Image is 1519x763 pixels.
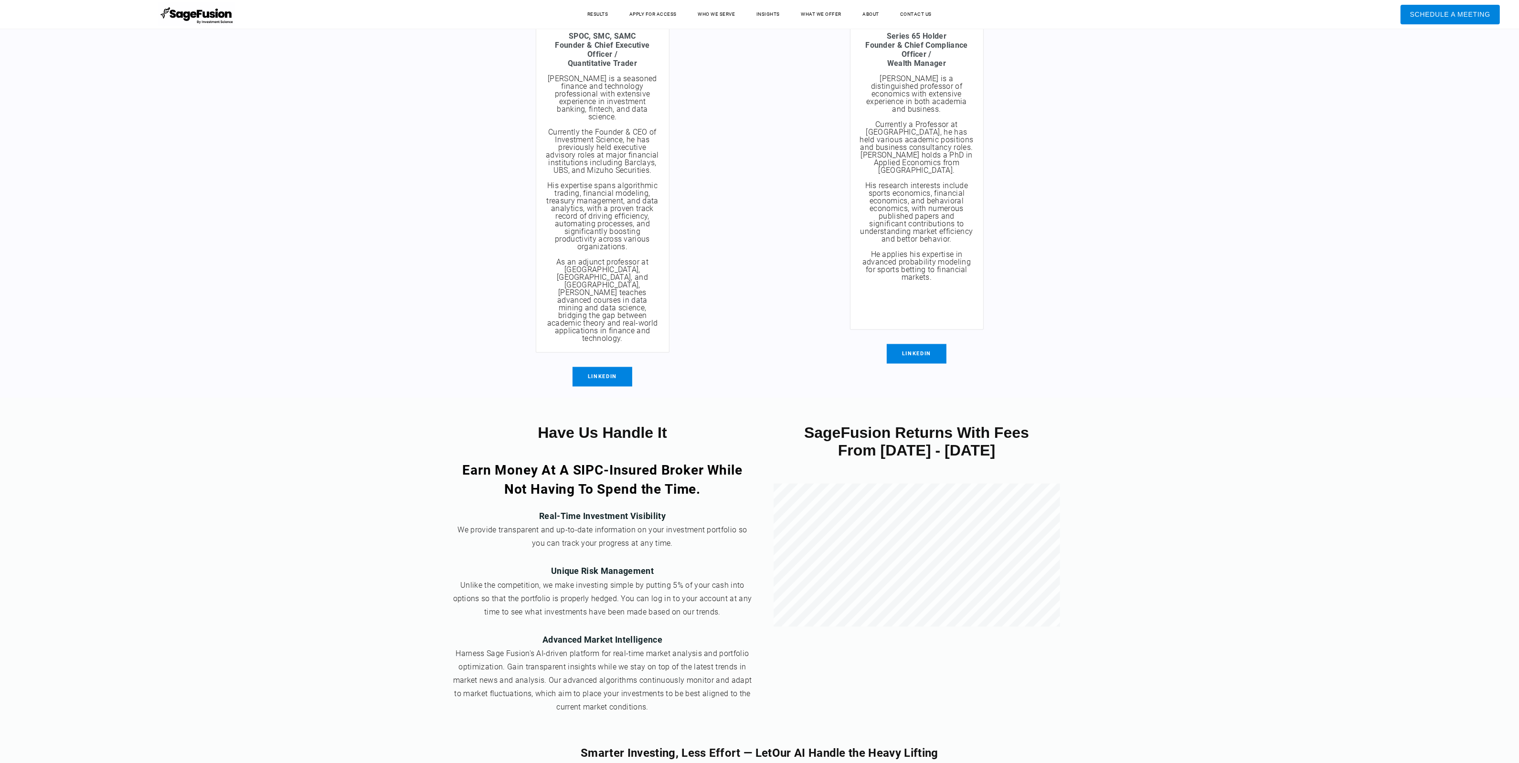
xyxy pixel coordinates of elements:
[159,2,235,26] img: SageFusion | Intelligent Investment Management
[772,746,938,760] font: Our AI Handle the Heavy Lifting
[860,13,974,68] div: ​
[458,525,747,548] font: We provide transparent and up-to-date information on your investment portfolio so you can track y...
[887,32,946,41] span: Series 65 Holder
[620,7,686,21] a: Apply for Access
[581,746,772,760] font: Smarter Investing, Less Effort — Let
[853,7,889,21] a: About
[453,649,752,711] font: Harness Sage Fusion's AI-driven platform for real-time market analysis and portfolio optimization...
[1401,5,1500,24] a: Schedule A Meeting
[578,7,618,21] a: Results
[865,41,967,59] span: Founder & Chief Compliance Officer /​​​
[688,7,744,21] a: Who We Serve
[555,41,650,68] span: Founder & Chief Executive Officer / ​Quantitative Trader
[767,424,1067,442] h1: SageFusion Returns With Fees
[551,566,654,576] font: Unique Risk Management
[747,7,789,21] a: Insights
[546,74,659,343] font: [PERSON_NAME] is a seasoned finance and technology professional with extensive experience in inve...
[453,581,752,616] font: Unlike the competition, we make investing simple by putting 5% of your cash into options so that ...
[860,74,974,282] font: [PERSON_NAME] is a distinguished professor of economics with extensive experience in both academi...
[453,424,753,442] h1: Have Us Handle It
[791,7,851,21] a: What We Offer
[539,511,666,521] font: Real-Time Investment Visibility
[767,442,1067,459] h1: From ​​[DATE] - [DATE]
[462,462,742,497] strong: ​​Earn Money At A SIPC-Insured Broker While Not Having To Spend the Time.
[573,367,632,386] a: LinkedIn
[887,344,946,363] a: LinkedIn
[891,7,941,21] a: Contact Us
[887,59,946,68] span: ​Wealth Manager
[542,635,662,645] font: Advanced Market Intelligence
[569,32,636,41] span: ​​​SPOC, SMC, SAMC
